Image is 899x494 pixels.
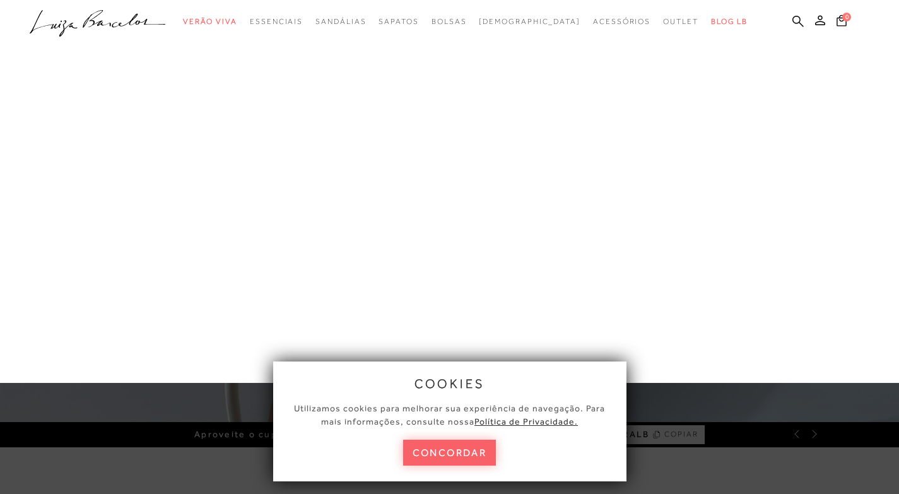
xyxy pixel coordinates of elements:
button: 0 [833,14,850,31]
span: Acessórios [593,17,650,26]
span: 0 [842,13,851,21]
a: categoryNavScreenReaderText [593,10,650,33]
button: concordar [403,440,497,466]
a: Política de Privacidade. [474,416,578,426]
span: Sandálias [315,17,366,26]
span: BLOG LB [711,17,748,26]
span: cookies [414,377,485,391]
span: Essenciais [250,17,303,26]
span: Sapatos [379,17,418,26]
a: categoryNavScreenReaderText [663,10,698,33]
a: categoryNavScreenReaderText [183,10,237,33]
a: BLOG LB [711,10,748,33]
span: Bolsas [432,17,467,26]
span: Verão Viva [183,17,237,26]
span: Outlet [663,17,698,26]
span: Utilizamos cookies para melhorar sua experiência de navegação. Para mais informações, consulte nossa [294,403,605,426]
a: noSubCategoriesText [479,10,580,33]
a: categoryNavScreenReaderText [250,10,303,33]
a: categoryNavScreenReaderText [432,10,467,33]
span: [DEMOGRAPHIC_DATA] [479,17,580,26]
a: categoryNavScreenReaderText [315,10,366,33]
a: categoryNavScreenReaderText [379,10,418,33]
